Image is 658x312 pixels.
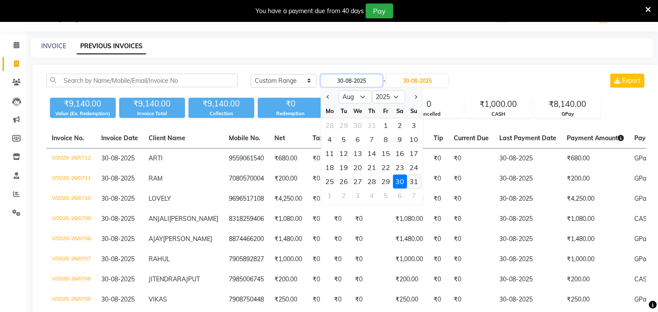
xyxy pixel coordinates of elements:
div: Tuesday, July 29, 2025 [337,118,351,132]
div: Friday, August 22, 2025 [379,160,393,174]
div: 3 [407,118,421,132]
td: ₹1,480.00 [390,229,428,249]
span: Client Name [149,134,185,142]
div: 15 [379,146,393,160]
td: ₹4,250.00 [562,189,629,209]
div: 5 [337,132,351,146]
td: ₹0 [307,149,329,169]
div: 26 [337,174,351,188]
div: We [351,104,365,118]
td: ₹0 [448,249,494,269]
div: 18 [323,160,337,174]
div: 6 [393,188,407,202]
div: 4 [365,188,379,202]
div: Thursday, July 31, 2025 [365,118,379,132]
button: Pay [366,4,393,18]
td: 7080570004 [224,169,269,189]
td: ₹0 [329,209,350,229]
div: 4 [323,132,337,146]
td: ₹0 [307,290,329,310]
div: Friday, September 5, 2025 [379,188,393,202]
div: Saturday, September 6, 2025 [393,188,407,202]
span: GPay [634,255,649,263]
td: V/2025-26/0707 [46,249,96,269]
div: 16 [393,146,407,160]
div: Thursday, August 28, 2025 [365,174,379,188]
div: 0 [397,98,462,110]
td: ₹0 [428,169,448,189]
div: Wednesday, August 6, 2025 [351,132,365,146]
td: ₹4,250.00 [269,189,307,209]
span: 30-08-2025 [101,215,135,223]
div: ₹1,000.00 [466,98,531,110]
div: Wednesday, August 13, 2025 [351,146,365,160]
div: ₹9,140.00 [119,98,185,110]
span: Tax [313,134,324,142]
span: AJAY [149,235,163,243]
td: 30-08-2025 [494,269,562,290]
div: You have a payment due from 40 days [256,7,364,16]
td: ₹0 [350,290,390,310]
div: Monday, August 11, 2025 [323,146,337,160]
div: ₹0 [258,98,324,110]
div: Sunday, September 7, 2025 [407,188,421,202]
td: 7985006745 [224,269,269,290]
div: 30 [393,174,407,188]
td: ₹250.00 [562,290,629,310]
div: Wednesday, September 3, 2025 [351,188,365,202]
div: Thursday, August 7, 2025 [365,132,379,146]
td: 30-08-2025 [494,189,562,209]
div: Tu [337,104,351,118]
span: GPay [634,295,649,303]
div: Thursday, August 14, 2025 [365,146,379,160]
span: ARTI [149,154,163,162]
div: Friday, August 1, 2025 [379,118,393,132]
td: 8874466200 [224,229,269,249]
td: ₹0 [307,229,329,249]
div: Monday, September 1, 2025 [323,188,337,202]
div: ₹8,140.00 [535,98,600,110]
div: Wednesday, August 27, 2025 [351,174,365,188]
td: V/2025-26/0710 [46,189,96,209]
td: V/2025-26/0706 [46,269,96,290]
input: Start Date [321,74,382,87]
a: INVOICE [41,42,66,50]
span: Invoice No. [52,134,84,142]
div: 6 [351,132,365,146]
span: [PERSON_NAME] [163,235,212,243]
td: ₹0 [428,290,448,310]
td: ₹0 [448,149,494,169]
div: Th [365,104,379,118]
div: Thursday, August 21, 2025 [365,160,379,174]
td: ₹200.00 [562,269,629,290]
td: ₹0 [307,209,329,229]
td: 9559061540 [224,149,269,169]
div: Monday, August 4, 2025 [323,132,337,146]
button: Previous month [324,90,332,104]
td: V/2025-26/0712 [46,149,96,169]
div: 17 [407,146,421,160]
div: Thursday, September 4, 2025 [365,188,379,202]
td: ₹0 [307,249,329,269]
td: ₹680.00 [562,149,629,169]
div: Tuesday, August 26, 2025 [337,174,351,188]
div: 5 [379,188,393,202]
td: ₹0 [448,269,494,290]
span: Current Due [454,134,489,142]
td: ₹0 [350,229,390,249]
span: Invoice Date [101,134,138,142]
div: Sunday, August 10, 2025 [407,132,421,146]
input: End Date [387,74,448,87]
div: 3 [351,188,365,202]
td: ₹0 [350,209,390,229]
td: ₹680.00 [269,149,307,169]
td: ₹1,000.00 [562,249,629,269]
div: Friday, August 8, 2025 [379,132,393,146]
td: ₹0 [307,189,329,209]
td: ₹1,000.00 [269,249,307,269]
td: ₹0 [428,189,448,209]
div: Sa [393,104,407,118]
span: 30-08-2025 [101,295,135,303]
span: JITENDRA [149,275,177,283]
div: Saturday, August 2, 2025 [393,118,407,132]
